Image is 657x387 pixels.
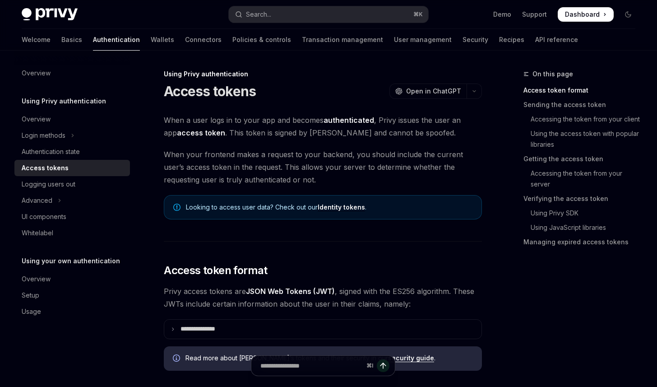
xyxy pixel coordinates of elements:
a: Managing expired access tokens [523,235,643,249]
button: Toggle Advanced section [14,192,130,209]
strong: authenticated [324,116,374,125]
a: Overview [14,111,130,127]
span: ⌘ K [413,11,423,18]
div: Logging users out [22,179,75,190]
span: Access token format [164,263,268,278]
a: Verifying the access token [523,191,643,206]
div: Search... [246,9,271,20]
span: Open in ChatGPT [406,87,461,96]
a: Transaction management [302,29,383,51]
a: Logging users out [14,176,130,192]
a: Basics [61,29,82,51]
a: Authentication [93,29,140,51]
a: Access token format [523,83,643,98]
button: Toggle Login methods section [14,127,130,144]
a: Overview [14,271,130,287]
div: Access tokens [22,163,69,173]
a: API reference [535,29,578,51]
a: JSON Web Tokens (JWT) [246,287,335,296]
input: Ask a question... [260,356,363,376]
div: Login methods [22,130,65,141]
a: UI components [14,209,130,225]
button: Toggle dark mode [621,7,635,22]
span: Looking to access user data? Check out our . [186,203,472,212]
div: Advanced [22,195,52,206]
a: Connectors [185,29,222,51]
h5: Using Privy authentication [22,96,106,107]
a: Setup [14,287,130,303]
div: Setup [22,290,39,301]
a: Demo [493,10,511,19]
a: Whitelabel [14,225,130,241]
a: Wallets [151,29,174,51]
div: Overview [22,114,51,125]
div: Whitelabel [22,228,53,238]
button: Open search [229,6,429,23]
a: Accessing the token from your server [523,166,643,191]
div: Overview [22,68,51,79]
a: Accessing the token from your client [523,112,643,126]
h5: Using your own authentication [22,256,120,266]
a: Overview [14,65,130,81]
div: UI components [22,211,66,222]
span: Dashboard [565,10,600,19]
div: Overview [22,274,51,284]
strong: access token [177,128,225,137]
a: Using Privy SDK [523,206,643,220]
span: When a user logs in to your app and becomes , Privy issues the user an app . This token is signed... [164,114,482,139]
a: Using JavaScript libraries [523,220,643,235]
a: Security [463,29,488,51]
a: Access tokens [14,160,130,176]
a: Getting the access token [523,152,643,166]
a: Recipes [499,29,524,51]
div: Using Privy authentication [164,70,482,79]
button: Open in ChatGPT [389,84,467,99]
button: Send message [377,359,389,372]
h1: Access tokens [164,83,256,99]
span: Privy access tokens are , signed with the ES256 algorithm. These JWTs include certain information... [164,285,482,310]
a: Authentication state [14,144,130,160]
a: Support [522,10,547,19]
div: Authentication state [22,146,80,157]
a: Using the access token with popular libraries [523,126,643,152]
span: On this page [532,69,573,79]
a: Policies & controls [232,29,291,51]
a: Usage [14,303,130,320]
a: Identity tokens [318,203,365,211]
svg: Note [173,204,180,211]
img: dark logo [22,8,78,21]
a: User management [394,29,452,51]
span: When your frontend makes a request to your backend, you should include the current user’s access ... [164,148,482,186]
a: Dashboard [558,7,614,22]
a: Sending the access token [523,98,643,112]
a: Welcome [22,29,51,51]
div: Usage [22,306,41,317]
